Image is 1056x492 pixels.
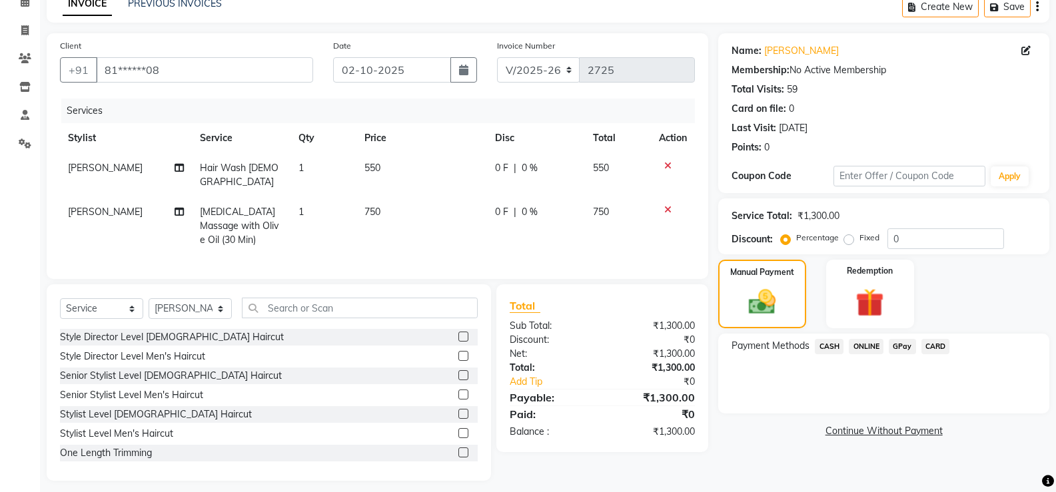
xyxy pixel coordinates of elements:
[500,361,602,375] div: Total:
[764,44,839,58] a: [PERSON_NAME]
[732,102,786,116] div: Card on file:
[60,57,97,83] button: +91
[522,205,538,219] span: 0 %
[732,140,762,154] div: Points:
[60,330,284,344] div: Style Director Level [DEMOGRAPHIC_DATA] Haircut
[732,232,773,246] div: Discount:
[797,209,839,223] div: ₹1,300.00
[833,166,985,186] input: Enter Offer / Coupon Code
[356,123,487,153] th: Price
[721,424,1047,438] a: Continue Without Payment
[730,266,794,278] label: Manual Payment
[290,123,356,153] th: Qty
[298,162,304,174] span: 1
[789,102,794,116] div: 0
[487,123,586,153] th: Disc
[60,40,81,52] label: Client
[593,206,609,218] span: 750
[740,286,784,318] img: _cash.svg
[796,232,839,244] label: Percentage
[602,333,705,347] div: ₹0
[68,206,143,218] span: [PERSON_NAME]
[815,339,843,354] span: CASH
[60,123,192,153] th: Stylist
[495,161,508,175] span: 0 F
[364,162,380,174] span: 550
[732,63,1036,77] div: No Active Membership
[732,169,833,183] div: Coupon Code
[514,205,516,219] span: |
[497,40,555,52] label: Invoice Number
[522,161,538,175] span: 0 %
[500,406,602,422] div: Paid:
[779,121,807,135] div: [DATE]
[96,57,313,83] input: Search by Name/Mobile/Email/Code
[764,140,770,154] div: 0
[61,99,705,123] div: Services
[510,299,540,313] span: Total
[514,161,516,175] span: |
[593,162,609,174] span: 550
[500,389,602,405] div: Payable:
[242,298,478,318] input: Search or Scan
[847,285,893,320] img: _gift.svg
[732,339,809,353] span: Payment Methods
[602,425,705,439] div: ₹1,300.00
[602,389,705,405] div: ₹1,300.00
[500,347,602,361] div: Net:
[732,44,762,58] div: Name:
[732,63,790,77] div: Membership:
[732,83,784,97] div: Total Visits:
[68,162,143,174] span: [PERSON_NAME]
[991,166,1029,186] button: Apply
[500,333,602,347] div: Discount:
[602,361,705,375] div: ₹1,300.00
[495,205,508,219] span: 0 F
[787,83,797,97] div: 59
[60,407,252,421] div: Stylist Level [DEMOGRAPHIC_DATA] Haircut
[60,369,282,383] div: Senior Stylist Level [DEMOGRAPHIC_DATA] Haircut
[732,121,776,135] div: Last Visit:
[732,209,792,223] div: Service Total:
[651,123,695,153] th: Action
[602,347,705,361] div: ₹1,300.00
[60,388,203,402] div: Senior Stylist Level Men's Haircut
[60,427,173,441] div: Stylist Level Men's Haircut
[500,425,602,439] div: Balance :
[364,206,380,218] span: 750
[500,319,602,333] div: Sub Total:
[500,375,620,389] a: Add Tip
[298,206,304,218] span: 1
[859,232,879,244] label: Fixed
[849,339,883,354] span: ONLINE
[192,123,290,153] th: Service
[585,123,651,153] th: Total
[60,446,152,460] div: One Length Trimming
[200,162,278,188] span: Hair Wash [DEMOGRAPHIC_DATA]
[921,339,950,354] span: CARD
[602,406,705,422] div: ₹0
[620,375,705,389] div: ₹0
[847,265,893,277] label: Redemption
[200,206,278,246] span: [MEDICAL_DATA] Massage with Olive Oil (30 Min)
[602,319,705,333] div: ₹1,300.00
[889,339,916,354] span: GPay
[333,40,351,52] label: Date
[60,350,205,364] div: Style Director Level Men's Haircut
